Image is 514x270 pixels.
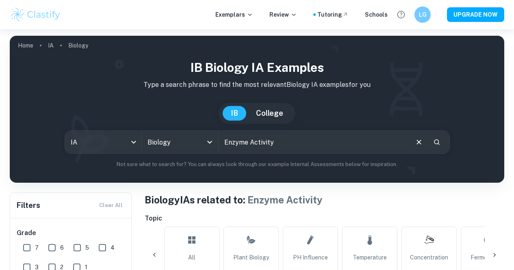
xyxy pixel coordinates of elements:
[16,58,498,77] h1: IB Biology IA examples
[293,253,328,262] span: pH Influence
[17,200,40,211] h6: Filters
[204,136,215,148] button: Open
[188,253,195,262] span: All
[394,8,408,22] button: Help and Feedback
[10,6,61,23] img: Clastify logo
[18,40,33,51] a: Home
[353,253,387,262] span: Temperature
[430,135,444,149] button: Search
[65,131,141,153] div: IA
[418,10,427,19] h6: LG
[223,106,246,121] button: IB
[471,253,506,262] span: Fermentation
[16,160,498,168] p: Not sure what to search for? You can always look through our example Internal Assessments below f...
[85,243,89,252] span: 5
[269,10,297,19] p: Review
[233,253,269,262] span: Plant Biology
[317,10,349,19] a: Tutoring
[145,192,504,207] h1: Biology IAs related to:
[17,228,126,238] h6: Grade
[219,131,408,153] input: E.g. photosynthesis, coffee and protein, HDI and diabetes...
[16,80,498,90] p: Type a search phrase to find the most relevant Biology IA examples for you
[410,253,448,262] span: Concentration
[215,10,253,19] p: Exemplars
[10,36,504,183] img: profile cover
[48,40,54,51] a: IA
[68,41,88,50] p: Biology
[60,243,64,252] span: 6
[248,106,291,121] button: College
[35,243,39,252] span: 7
[411,134,427,150] button: Clear
[447,7,504,22] button: UPGRADE NOW
[365,10,388,19] a: Schools
[111,243,115,252] span: 4
[145,214,504,223] h6: Topic
[414,6,431,23] button: LG
[247,194,323,205] span: Enzyme Activity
